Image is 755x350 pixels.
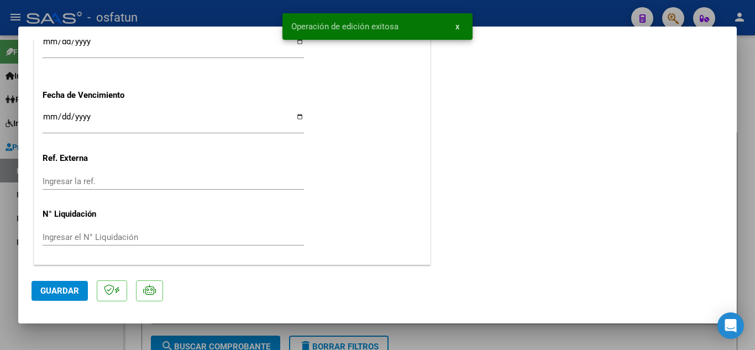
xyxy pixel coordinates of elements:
[43,152,156,165] p: Ref. Externa
[43,89,156,102] p: Fecha de Vencimiento
[291,21,399,32] span: Operación de edición exitosa
[40,286,79,296] span: Guardar
[43,208,156,221] p: N° Liquidación
[455,22,459,32] span: x
[32,281,88,301] button: Guardar
[447,17,468,36] button: x
[717,312,744,339] div: Open Intercom Messenger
